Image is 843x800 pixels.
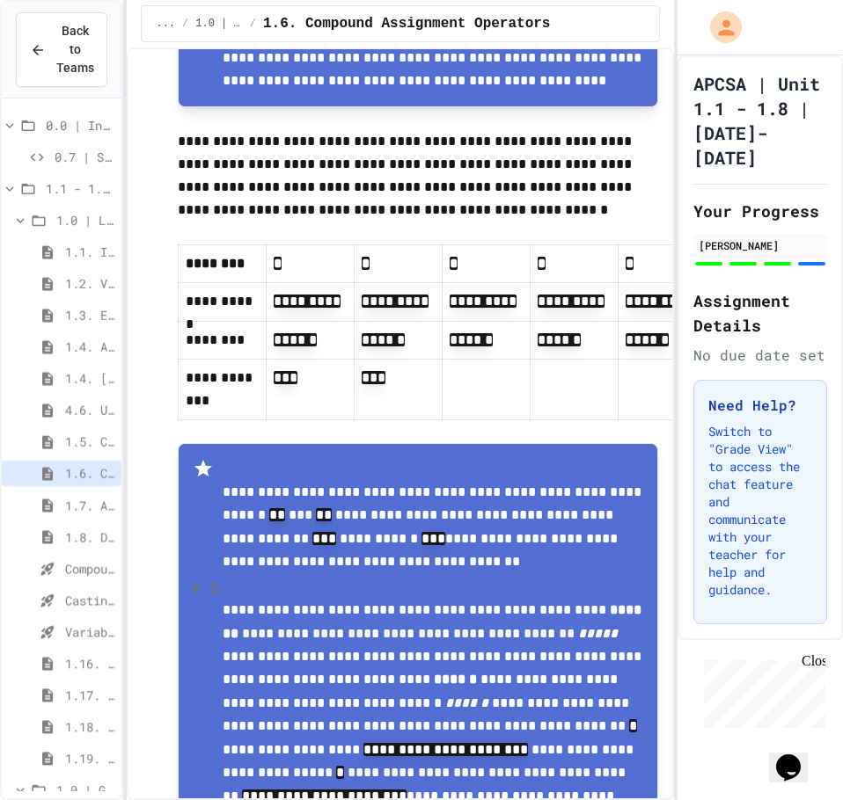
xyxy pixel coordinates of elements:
[56,781,114,799] span: 1.0 | Graded Labs
[769,730,825,782] iframe: chat widget
[46,179,114,198] span: 1.1 - 1.8 | Introduction to Java
[65,654,114,673] span: 1.16. Unit Summary 1a (1.1-1.6)
[65,559,114,578] span: Compound assignment operators - Quiz
[697,653,825,728] iframe: chat widget
[65,401,114,419] span: 4.6. Using Text Files
[65,369,114,388] span: 1.4. [PERSON_NAME] and User Input
[708,423,812,599] p: Switch to "Grade View" to access the chat feature and communicate with your teacher for help and ...
[65,243,114,261] span: 1.1. Introduction to Algorithms, Programming, and Compilers
[693,71,827,170] h1: APCSA | Unit 1.1 - 1.8 | [DATE]-[DATE]
[182,17,188,31] span: /
[65,686,114,704] span: 1.17. Mixed Up Code Practice 1.1-1.6
[55,148,114,166] span: 0.7 | Sample JuiceMind Assignment - [GEOGRAPHIC_DATA]
[65,496,114,514] span: 1.7. APIs and Libraries
[56,211,114,229] span: 1.0 | Lessons and Notes
[65,717,114,736] span: 1.18. Coding Practice 1a (1.1-1.6)
[65,433,114,451] span: 1.5. Casting and Ranges of Values
[65,274,114,293] span: 1.2. Variables and Data Types
[7,7,121,112] div: Chat with us now!Close
[693,199,827,223] h2: Your Progress
[195,17,243,31] span: 1.0 | Lessons and Notes
[693,345,827,366] div: No due date set
[65,749,114,767] span: 1.19. Multiple Choice Exercises for Unit 1a (1.1-1.6)
[65,591,114,609] span: Casting and Ranges of variables - Quiz
[692,7,746,47] div: My Account
[693,288,827,338] h2: Assignment Details
[16,12,107,87] button: Back to Teams
[708,395,812,416] h3: Need Help?
[65,527,114,546] span: 1.8. Documentation with Comments and Preconditions
[65,306,114,324] span: 1.3. Expressions and Output [New]
[65,622,114,641] span: Variables and Data Types - Quiz
[65,464,114,483] span: 1.6. Compound Assignment Operators
[699,237,822,253] div: [PERSON_NAME]
[156,17,175,31] span: ...
[46,116,114,135] span: 0.0 | Introduction to APCSA
[263,13,550,34] span: 1.6. Compound Assignment Operators
[65,338,114,356] span: 1.4. Assignment and Input
[250,17,256,31] span: /
[56,22,94,77] span: Back to Teams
